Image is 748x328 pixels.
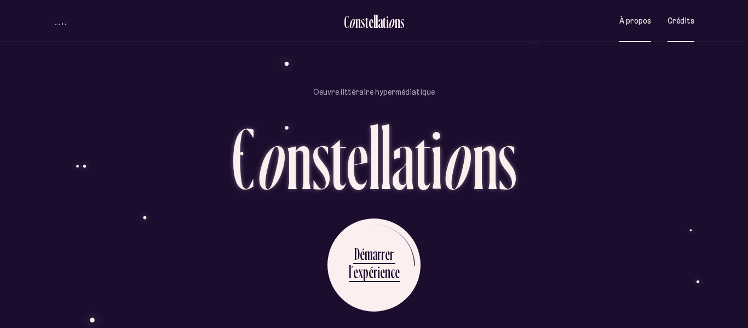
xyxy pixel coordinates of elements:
div: n [286,114,312,201]
div: n [355,13,361,31]
p: Oeuvre littéraire hypermédiatique [313,87,435,97]
div: x [358,261,363,283]
div: C [232,114,255,201]
div: e [395,261,400,283]
button: Démarrerl’expérience [327,218,421,312]
div: e [347,114,369,201]
div: l [349,261,351,283]
div: o [441,114,473,201]
div: o [349,13,355,31]
div: C [344,13,349,31]
div: r [390,243,394,264]
div: a [372,243,377,264]
div: i [377,261,380,283]
div: i [386,13,389,31]
div: p [363,261,369,283]
div: s [361,13,365,31]
div: ’ [351,261,353,283]
div: e [353,261,358,283]
div: e [380,261,385,283]
button: Crédits [668,8,694,34]
span: À propos [619,16,651,26]
div: t [330,114,347,201]
div: r [377,243,381,264]
div: n [473,114,498,201]
div: l [380,114,392,201]
div: o [255,114,286,201]
div: r [381,243,385,264]
div: é [369,261,373,283]
div: s [400,13,405,31]
div: m [365,243,372,264]
div: r [373,261,377,283]
div: t [365,13,369,31]
div: l [376,13,378,31]
div: i [431,114,442,201]
div: D [354,243,360,264]
div: e [369,13,373,31]
div: c [390,261,395,283]
div: n [385,261,390,283]
div: l [369,114,380,201]
div: s [312,114,330,201]
div: a [378,13,383,31]
div: n [395,13,400,31]
button: À propos [619,8,651,34]
button: volume audio [54,15,68,27]
div: é [360,243,365,264]
div: l [373,13,376,31]
div: s [498,114,516,201]
div: o [388,13,395,31]
div: t [415,114,431,201]
span: Crédits [668,16,694,26]
div: a [392,114,415,201]
div: t [383,13,386,31]
div: e [385,243,390,264]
